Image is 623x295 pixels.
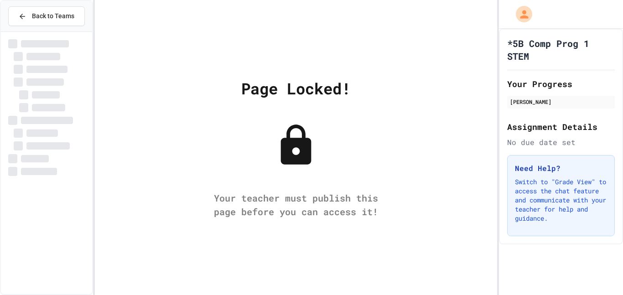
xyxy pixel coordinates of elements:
[507,120,615,133] h2: Assignment Details
[510,98,612,106] div: [PERSON_NAME]
[515,163,607,174] h3: Need Help?
[205,191,387,218] div: Your teacher must publish this page before you can access it!
[507,37,615,62] h1: *5B Comp Prog 1 STEM
[506,4,535,25] div: My Account
[8,6,85,26] button: Back to Teams
[32,11,74,21] span: Back to Teams
[515,177,607,223] p: Switch to "Grade View" to access the chat feature and communicate with your teacher for help and ...
[507,78,615,90] h2: Your Progress
[507,137,615,148] div: No due date set
[241,77,351,100] div: Page Locked!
